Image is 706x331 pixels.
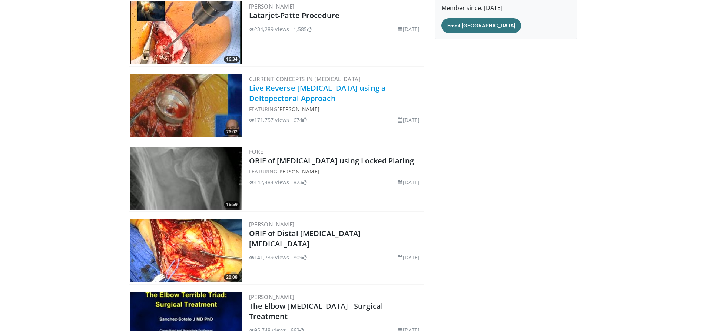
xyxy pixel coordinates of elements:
[294,116,307,124] li: 674
[130,74,242,137] img: 684033_3.png.300x170_q85_crop-smart_upscale.jpg
[249,221,295,228] a: [PERSON_NAME]
[249,168,423,175] div: FEATURING
[249,75,361,83] a: Current Concepts in [MEDICAL_DATA]
[249,116,289,124] li: 171,757 views
[249,25,289,33] li: 234,289 views
[249,301,384,321] a: The Elbow [MEDICAL_DATA] - Surgical Treatment
[130,219,242,282] img: orif-sanch_3.png.300x170_q85_crop-smart_upscale.jpg
[130,74,242,137] a: 76:02
[130,1,242,64] img: 617583_3.png.300x170_q85_crop-smart_upscale.jpg
[224,274,240,281] span: 20:08
[249,83,386,103] a: Live Reverse [MEDICAL_DATA] using a Deltopectoral Approach
[130,219,242,282] a: 20:08
[249,156,414,166] a: ORIF of [MEDICAL_DATA] using Locked Plating
[277,168,319,175] a: [PERSON_NAME]
[130,147,242,210] img: Mighell_-_Locked_Plating_for_Proximal_Humerus_Fx_100008672_2.jpg.300x170_q85_crop-smart_upscale.jpg
[398,178,420,186] li: [DATE]
[130,1,242,64] a: 16:34
[277,106,319,113] a: [PERSON_NAME]
[249,105,423,113] div: FEATURING
[249,3,295,10] a: [PERSON_NAME]
[224,56,240,63] span: 16:34
[441,3,571,12] p: Member since: [DATE]
[224,201,240,208] span: 16:59
[294,25,312,33] li: 1,585
[294,178,307,186] li: 823
[249,10,339,20] a: Latarjet-Patte Procedure
[398,25,420,33] li: [DATE]
[249,254,289,261] li: 141,739 views
[249,293,295,301] a: [PERSON_NAME]
[398,116,420,124] li: [DATE]
[398,254,420,261] li: [DATE]
[130,147,242,210] a: 16:59
[441,18,521,33] a: Email [GEOGRAPHIC_DATA]
[249,148,263,155] a: FORE
[224,129,240,135] span: 76:02
[249,178,289,186] li: 142,484 views
[249,228,361,249] a: ORIF of Distal [MEDICAL_DATA] [MEDICAL_DATA]
[294,254,307,261] li: 809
